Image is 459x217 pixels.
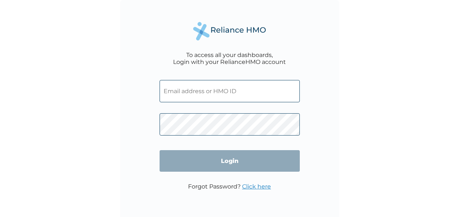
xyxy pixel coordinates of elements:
[160,150,300,172] input: Login
[242,183,271,190] a: Click here
[173,52,286,65] div: To access all your dashboards, Login with your RelianceHMO account
[160,80,300,102] input: Email address or HMO ID
[188,183,271,190] p: Forgot Password?
[193,22,266,41] img: Reliance Health's Logo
